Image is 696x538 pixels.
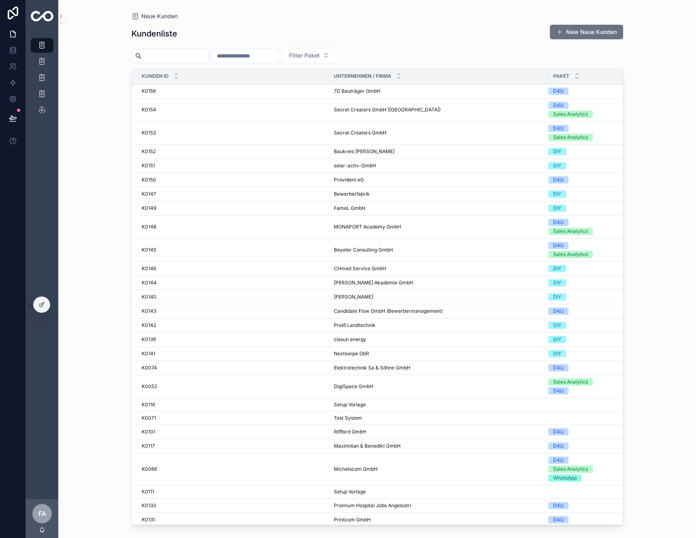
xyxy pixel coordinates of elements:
[548,350,613,357] a: DIY
[142,191,156,197] span: K0147
[548,242,613,258] a: D4USales Analytics
[334,443,543,449] a: Maximilian & Benedikt GmbH
[334,365,410,371] span: Elektrotechnik Sa & Söhne GmbH
[553,228,588,235] div: Sales Analytics
[334,350,369,357] span: Nextswipe GbR
[334,466,378,472] span: Michelscom GmbH
[548,322,613,329] a: DIY
[334,130,543,136] a: Secret Creators GmbH
[142,466,324,472] a: K0066
[142,308,156,314] span: K0143
[553,73,569,79] span: Paket
[548,457,613,482] a: D4USales AnalyticsWhatsApp
[142,265,324,272] a: K0146
[334,205,543,211] a: FameL GmbH
[553,111,588,118] div: Sales Analytics
[142,88,324,94] a: K0156
[142,177,324,183] a: K0150
[548,148,613,155] a: DIY
[334,73,391,79] span: Unternehmen / Firma
[282,48,336,63] button: Select Button
[142,265,156,272] span: K0146
[548,265,613,272] a: DIY
[553,350,561,357] div: DIY
[553,102,564,109] div: D4U
[553,190,561,198] div: DIY
[334,415,362,421] span: Test System
[548,125,613,141] a: D4USales Analytics
[553,516,564,523] div: D4U
[553,88,564,95] div: D4U
[142,322,324,329] a: K0142
[142,517,324,523] a: K0131
[142,429,324,435] a: K0101
[334,224,543,230] a: MONAPORT Academy GmbH
[334,247,543,253] a: Beyeler Consulting GmbH
[548,279,613,286] a: DIY
[334,247,393,253] span: Beyeler Consulting GmbH
[334,383,543,390] a: DigiSpace GmbH
[142,415,156,421] span: K0071
[553,474,577,482] div: WhatsApp
[142,517,155,523] span: K0131
[142,322,156,329] span: K0142
[142,162,155,169] span: K0151
[142,466,157,472] span: K0066
[553,176,564,184] div: D4U
[142,502,156,509] span: K0133
[142,350,155,357] span: K0141
[548,516,613,523] a: D4U
[334,162,376,169] span: solar-activ-GmbH
[334,205,365,211] span: FameL GmbH
[553,457,564,464] div: D4U
[553,364,564,371] div: D4U
[31,11,53,21] img: App logo
[553,442,564,450] div: D4U
[142,148,324,155] a: K0152
[553,293,561,301] div: DIY
[548,190,613,198] a: DIY
[334,443,401,449] span: Maximilian & Benedikt GmbH
[334,401,366,408] span: Setup Vorlage
[553,322,561,329] div: DIY
[334,107,441,113] span: Secret Creators GmbH ([GEOGRAPHIC_DATA])
[334,336,366,343] span: clasun energy
[334,148,543,155] a: Baukreis [PERSON_NAME]
[548,219,613,235] a: D4USales Analytics
[142,401,155,408] span: K0116
[142,73,169,79] span: Kunden ID
[553,162,561,169] div: DIY
[334,280,413,286] span: [PERSON_NAME] Akademie GmbH
[553,387,564,395] div: D4U
[142,247,324,253] a: K0145
[334,429,366,435] span: Riffbird GmbH
[548,88,613,95] a: D4U
[142,224,324,230] a: K0148
[334,401,543,408] a: Setup Vorlage
[334,517,543,523] a: Printcom GmbH
[142,130,324,136] a: K0153
[548,176,613,184] a: D4U
[553,465,588,473] div: Sales Analytics
[142,365,157,371] span: K0074
[142,107,156,113] span: K0154
[334,177,364,183] span: Provident eG
[334,88,543,94] a: 7D Bauträger GmbH
[548,336,613,343] a: DIY
[553,336,561,343] div: DIY
[334,265,386,272] span: CHmed Service GmbH
[142,205,156,211] span: K0149
[334,350,543,357] a: Nextswipe GbR
[553,378,588,386] div: Sales Analytics
[334,265,543,272] a: CHmed Service GmbH
[553,307,564,315] div: D4U
[132,28,177,39] h1: Kundenliste
[553,134,588,141] div: Sales Analytics
[548,502,613,509] a: D4U
[142,294,157,300] span: K0140
[26,32,58,128] div: scrollable content
[38,509,46,519] span: FA
[334,466,543,472] a: Michelscom GmbH
[334,322,543,329] a: Preiß Landtechnik
[553,242,564,249] div: D4U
